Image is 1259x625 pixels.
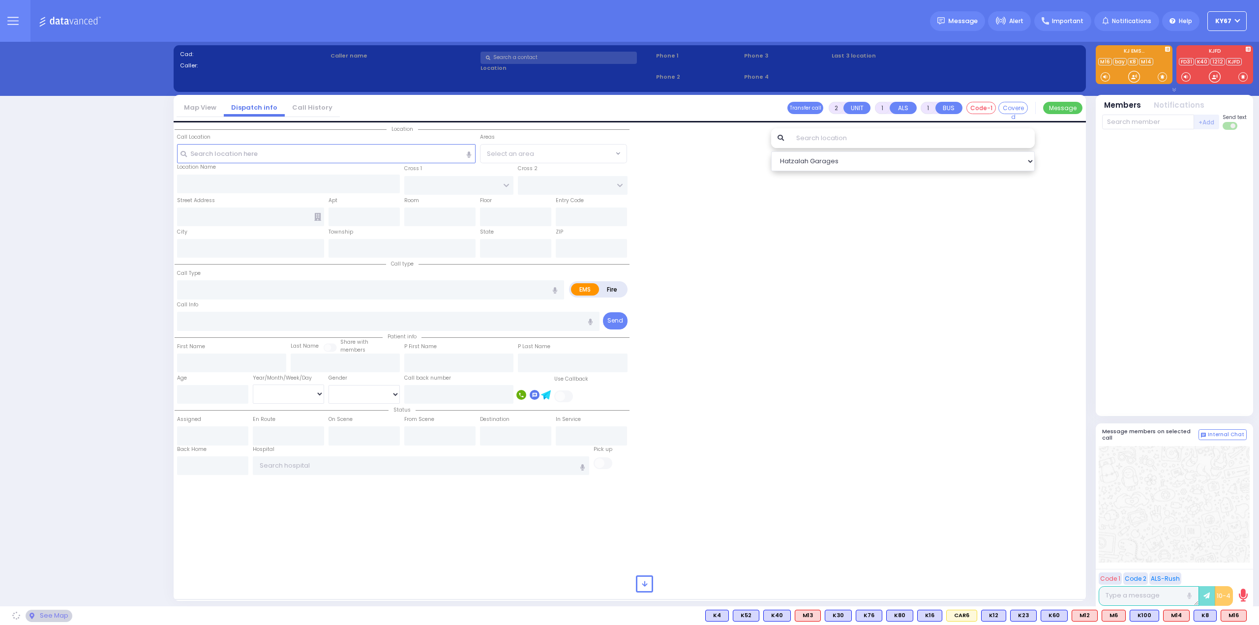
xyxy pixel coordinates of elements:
[253,456,590,475] input: Search hospital
[177,228,187,236] label: City
[177,269,201,277] label: Call Type
[404,197,419,205] label: Room
[404,343,437,351] label: P First Name
[383,333,421,340] span: Patient info
[1194,610,1217,622] div: BLS
[386,260,419,268] span: Call type
[404,374,451,382] label: Call back number
[480,416,510,423] label: Destination
[937,17,945,25] img: message.svg
[1215,17,1231,26] span: KY67
[556,228,563,236] label: ZIP
[1009,17,1023,26] span: Alert
[329,228,353,236] label: Township
[1208,431,1244,438] span: Internal Chat
[404,165,422,173] label: Cross 1
[26,610,72,622] div: See map
[177,416,201,423] label: Assigned
[1199,429,1247,440] button: Internal Chat
[224,103,285,112] a: Dispatch info
[946,610,977,622] div: CAR6
[744,73,829,81] span: Phone 4
[556,416,581,423] label: In Service
[1221,610,1247,622] div: ALS
[518,165,538,173] label: Cross 2
[1099,572,1122,585] button: Code 1
[1102,428,1199,441] h5: Message members on selected call
[886,610,913,622] div: K80
[1163,610,1190,622] div: M14
[1128,58,1138,65] a: K8
[966,102,996,114] button: Code-1
[1041,610,1068,622] div: BLS
[917,610,942,622] div: K16
[387,125,418,133] span: Location
[1102,610,1126,622] div: ALS KJ
[790,128,1035,148] input: Search location
[1221,610,1247,622] div: M16
[1130,610,1159,622] div: K100
[404,416,434,423] label: From Scene
[39,15,104,27] img: Logo
[1112,17,1151,26] span: Notifications
[1179,58,1194,65] a: FD31
[340,338,368,346] small: Share with
[1226,58,1242,65] a: KJFD
[340,346,365,354] span: members
[1223,121,1238,131] label: Turn off text
[795,610,821,622] div: M13
[1223,114,1247,121] span: Send text
[1102,610,1126,622] div: M6
[656,52,741,60] span: Phone 1
[1154,100,1204,111] button: Notifications
[1130,610,1159,622] div: BLS
[329,197,337,205] label: Apt
[1207,11,1247,31] button: KY67
[480,64,653,72] label: Location
[180,61,327,70] label: Caller:
[1043,102,1082,114] button: Message
[480,52,637,64] input: Search a contact
[329,416,353,423] label: On Scene
[705,610,729,622] div: K4
[856,610,882,622] div: BLS
[285,103,340,112] a: Call History
[1098,58,1112,65] a: M16
[832,52,956,60] label: Last 3 location
[314,213,321,221] span: Other building occupants
[1210,58,1225,65] a: 1212
[1104,100,1141,111] button: Members
[177,446,207,453] label: Back Home
[389,406,416,414] span: Status
[795,610,821,622] div: ALS
[1052,17,1083,26] span: Important
[787,102,823,114] button: Transfer call
[556,197,584,205] label: Entry Code
[890,102,917,114] button: ALS
[886,610,913,622] div: BLS
[856,610,882,622] div: K76
[554,375,588,383] label: Use Callback
[948,16,978,26] span: Message
[329,374,347,382] label: Gender
[1163,610,1190,622] div: ALS
[1041,610,1068,622] div: K60
[571,283,600,296] label: EMS
[603,312,628,329] button: Send
[480,228,494,236] label: State
[518,343,550,351] label: P Last Name
[177,163,216,171] label: Location Name
[480,133,495,141] label: Areas
[705,610,729,622] div: BLS
[935,102,962,114] button: BUS
[656,73,741,81] span: Phone 2
[253,446,274,453] label: Hospital
[1072,610,1098,622] div: ALS
[1194,610,1217,622] div: K8
[733,610,759,622] div: BLS
[825,610,852,622] div: K30
[1010,610,1037,622] div: BLS
[177,103,224,112] a: Map View
[253,416,275,423] label: En Route
[946,610,977,622] div: Fire Chief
